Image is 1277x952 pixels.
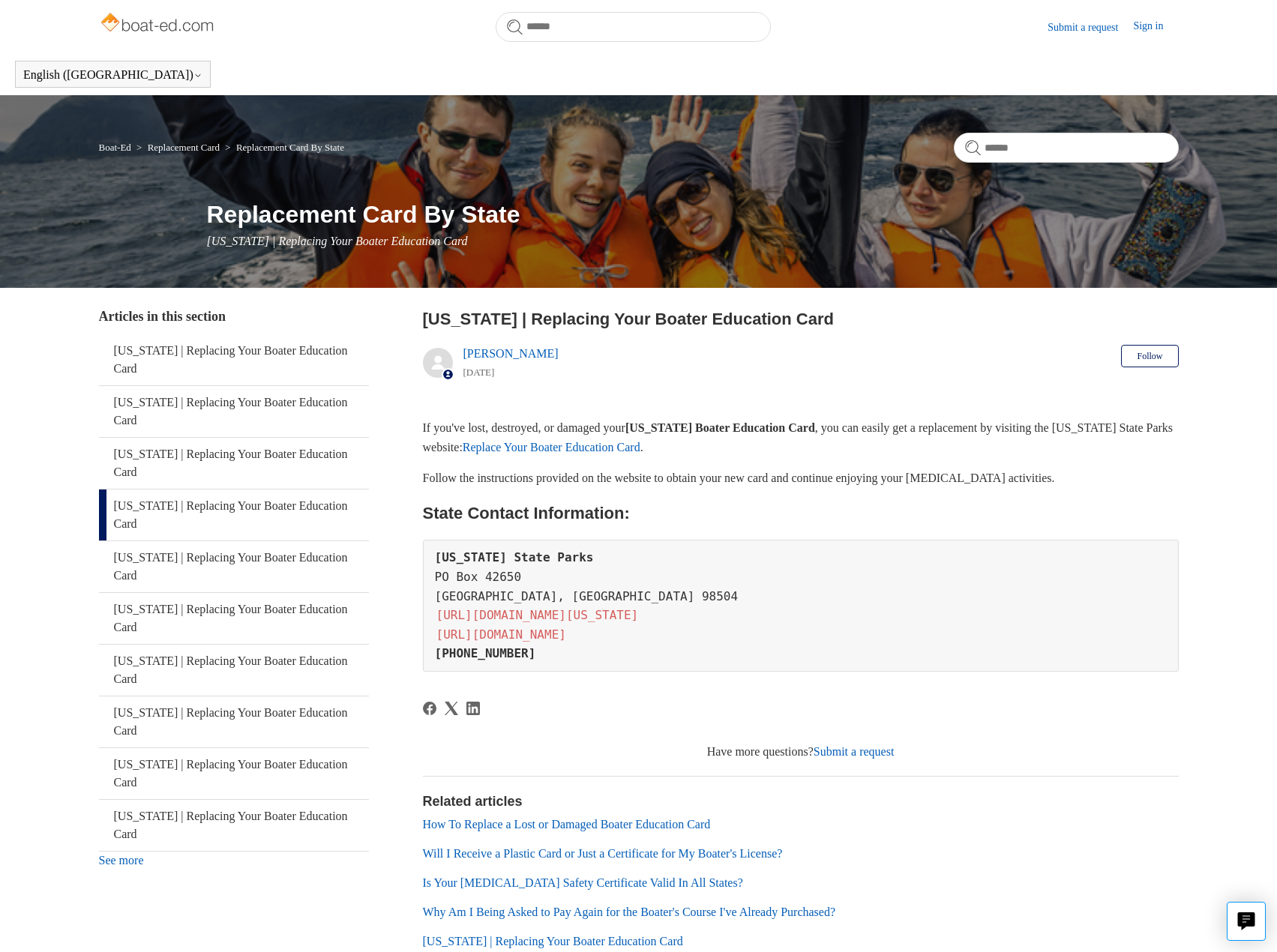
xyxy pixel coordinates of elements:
[99,593,369,644] a: [US_STATE] | Replacing Your Boater Education Card
[423,743,1179,761] div: Have more questions?
[435,550,594,564] strong: [US_STATE] State Parks
[99,645,369,696] a: [US_STATE] | Replacing Your Boater Education Card
[99,142,134,153] li: Boat-Ed
[99,438,369,489] a: [US_STATE] | Replacing Your Boater Education Card
[423,540,1179,672] pre: PO Box 42650 [GEOGRAPHIC_DATA], [GEOGRAPHIC_DATA] 98504
[496,12,771,42] input: Search
[435,626,568,643] a: [URL][DOMAIN_NAME]
[423,847,783,860] a: Will I Receive a Plastic Card or Just a Certificate for My Boater's License?
[207,235,468,247] span: [US_STATE] | Replacing Your Boater Education Card
[463,367,495,378] time: 05/22/2024, 12:15
[445,702,458,715] svg: Share this page on X Corp
[423,906,836,918] a: Why Am I Being Asked to Pay Again for the Boater's Course I've Already Purchased?
[466,702,480,715] svg: Share this page on LinkedIn
[1121,345,1178,367] button: Follow Article
[99,541,369,592] a: [US_STATE] | Replacing Your Boater Education Card
[99,386,369,437] a: [US_STATE] | Replacing Your Boater Education Card
[423,876,743,889] a: Is Your [MEDICAL_DATA] Safety Certificate Valid In All States?
[207,196,1179,232] h1: Replacement Card By State
[236,142,344,153] a: Replacement Card By State
[423,418,1179,457] p: If you've lost, destroyed, or damaged your , you can easily get a replacement by visiting the [US...
[99,142,131,153] a: Boat-Ed
[133,142,222,153] li: Replacement Card
[466,702,480,715] a: LinkedIn
[1133,18,1178,36] a: Sign in
[99,309,226,324] span: Articles in this section
[423,307,1179,331] h2: Washington | Replacing Your Boater Education Card
[1227,902,1266,941] button: Live chat
[445,702,458,715] a: X Corp
[1048,19,1133,35] a: Submit a request
[423,935,683,948] a: [US_STATE] | Replacing Your Boater Education Card
[222,142,344,153] li: Replacement Card By State
[954,133,1179,163] input: Search
[99,854,144,867] a: See more
[99,800,369,851] a: [US_STATE] | Replacing Your Boater Education Card
[423,702,436,715] a: Facebook
[99,334,369,385] a: [US_STATE] | Replacing Your Boater Education Card
[625,421,815,434] strong: [US_STATE] Boater Education Card
[435,646,536,660] strong: [PHONE_NUMBER]
[814,745,895,758] a: Submit a request
[423,792,1179,812] h2: Related articles
[435,606,640,624] a: [URL][DOMAIN_NAME][US_STATE]
[423,702,436,715] svg: Share this page on Facebook
[99,489,369,540] a: [US_STATE] | Replacing Your Boater Education Card
[423,500,1179,526] h2: State Contact Information:
[99,9,218,39] img: Boat-Ed Help Center home page
[23,68,202,82] button: English ([GEOGRAPHIC_DATA])
[423,818,711,831] a: How To Replace a Lost or Damaged Boater Education Card
[99,696,369,747] a: [US_STATE] | Replacing Your Boater Education Card
[423,469,1179,488] p: Follow the instructions provided on the website to obtain your new card and continue enjoying you...
[463,441,640,454] a: Replace Your Boater Education Card
[148,142,220,153] a: Replacement Card
[463,347,559,360] a: [PERSON_NAME]
[99,748,369,799] a: [US_STATE] | Replacing Your Boater Education Card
